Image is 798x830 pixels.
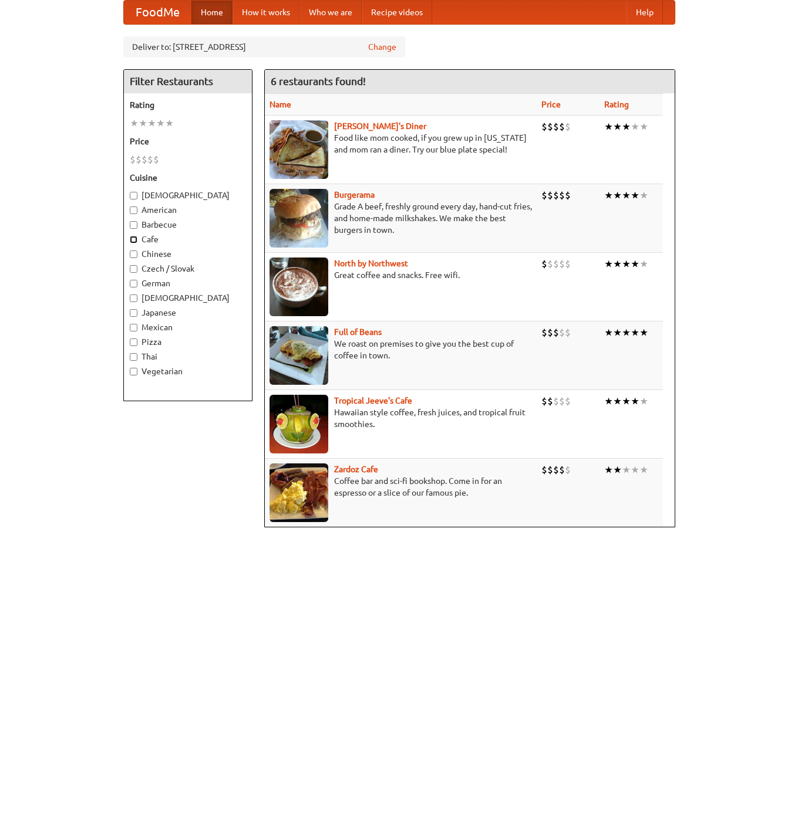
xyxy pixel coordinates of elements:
[270,395,328,453] img: jeeves.jpg
[130,324,137,331] input: Mexican
[147,117,156,130] li: ★
[130,265,137,273] input: Czech / Slovak
[334,396,412,405] a: Tropical Jeeve's Cafe
[299,1,362,24] a: Who we are
[547,189,553,202] li: $
[270,475,532,499] p: Coffee bar and sci-fi bookshop. Come in for an espresso or a slice of our famous pie.
[130,365,246,377] label: Vegetarian
[631,258,639,270] li: ★
[270,100,291,109] a: Name
[147,153,153,166] li: $
[631,189,639,202] li: ★
[130,294,137,302] input: [DEMOGRAPHIC_DATA]
[334,190,375,199] a: Burgerama
[123,36,405,57] div: Deliver to: [STREET_ADDRESS]
[334,259,408,268] a: North by Northwest
[547,326,553,339] li: $
[553,463,559,476] li: $
[270,463,328,522] img: zardoz.jpg
[553,395,559,408] li: $
[604,463,613,476] li: ★
[559,463,565,476] li: $
[130,321,246,333] label: Mexican
[613,258,622,270] li: ★
[270,326,328,385] img: beans.jpg
[130,263,246,275] label: Czech / Slovak
[553,189,559,202] li: $
[130,250,137,258] input: Chinese
[639,463,648,476] li: ★
[541,326,547,339] li: $
[604,189,613,202] li: ★
[130,351,246,363] label: Thai
[622,395,631,408] li: ★
[124,70,252,93] h4: Filter Restaurants
[541,120,547,133] li: $
[631,395,639,408] li: ★
[604,100,629,109] a: Rating
[130,309,137,317] input: Japanese
[639,258,648,270] li: ★
[270,258,328,316] img: north.jpg
[130,277,246,289] label: German
[130,353,137,361] input: Thai
[627,1,663,24] a: Help
[130,204,246,216] label: American
[565,189,571,202] li: $
[270,338,532,361] p: We roast on premises to give you the best cup of coffee in town.
[547,258,553,270] li: $
[613,120,622,133] li: ★
[622,120,631,133] li: ★
[130,172,246,184] h5: Cuisine
[604,258,613,270] li: ★
[270,120,328,179] img: sallys.jpg
[541,258,547,270] li: $
[565,395,571,408] li: $
[604,326,613,339] li: ★
[334,465,378,474] a: Zardoz Cafe
[559,258,565,270] li: $
[191,1,233,24] a: Home
[613,463,622,476] li: ★
[334,327,382,337] a: Full of Beans
[130,338,137,346] input: Pizza
[547,463,553,476] li: $
[565,258,571,270] li: $
[559,395,565,408] li: $
[270,189,328,248] img: burgerama.jpg
[639,395,648,408] li: ★
[130,206,137,214] input: American
[130,336,246,348] label: Pizza
[124,1,191,24] a: FoodMe
[142,153,147,166] li: $
[613,189,622,202] li: ★
[541,463,547,476] li: $
[604,120,613,133] li: ★
[130,233,246,245] label: Cafe
[631,463,639,476] li: ★
[130,219,246,231] label: Barbecue
[130,135,246,147] h5: Price
[139,117,147,130] li: ★
[639,189,648,202] li: ★
[604,395,613,408] li: ★
[271,76,366,87] ng-pluralize: 6 restaurants found!
[156,117,165,130] li: ★
[334,121,426,131] a: [PERSON_NAME]'s Diner
[559,326,565,339] li: $
[553,258,559,270] li: $
[270,406,532,430] p: Hawaiian style coffee, fresh juices, and tropical fruit smoothies.
[130,248,246,260] label: Chinese
[270,132,532,155] p: Food like mom cooked, if you grew up in [US_STATE] and mom ran a diner. Try our blue plate special!
[130,221,137,229] input: Barbecue
[547,395,553,408] li: $
[153,153,159,166] li: $
[270,201,532,236] p: Grade A beef, freshly ground every day, hand-cut fries, and home-made milkshakes. We make the bes...
[130,236,137,243] input: Cafe
[565,120,571,133] li: $
[547,120,553,133] li: $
